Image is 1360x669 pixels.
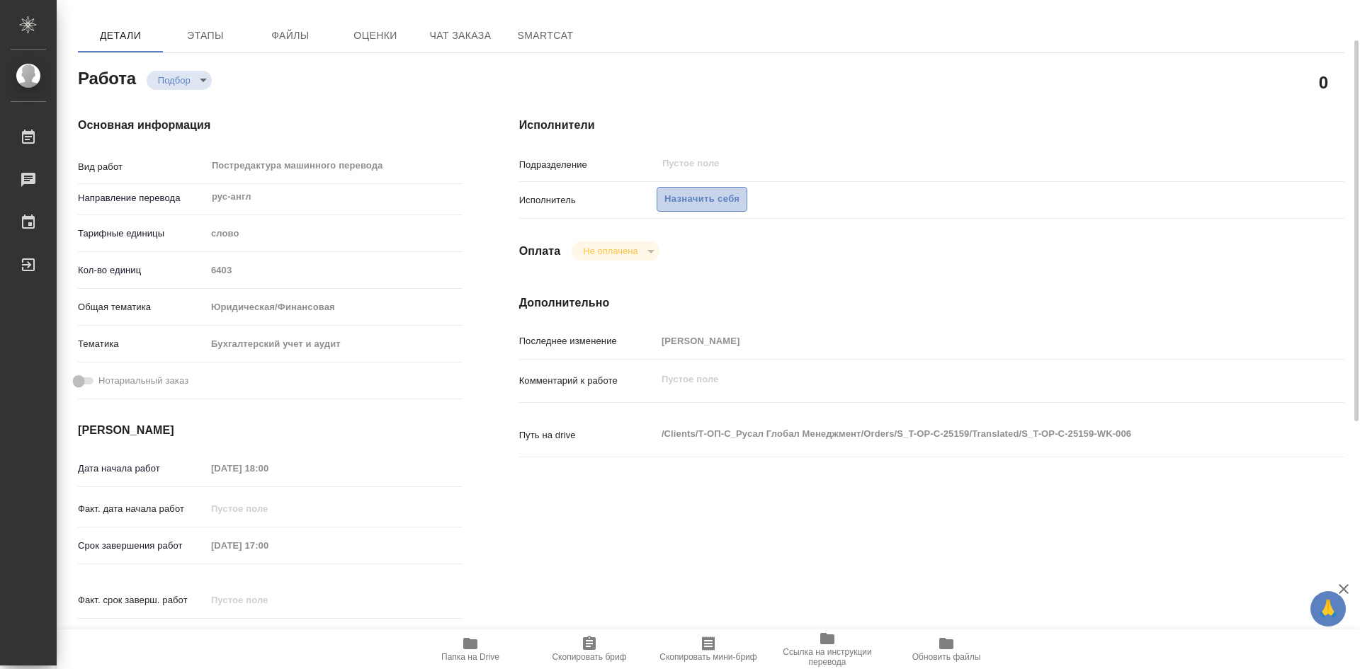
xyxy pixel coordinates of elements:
[530,629,649,669] button: Скопировать бриф
[519,158,657,172] p: Подразделение
[657,187,747,212] button: Назначить себя
[887,629,1006,669] button: Обновить файлы
[768,629,887,669] button: Ссылка на инструкции перевода
[206,590,330,610] input: Пустое поле
[1310,591,1346,627] button: 🙏
[411,629,530,669] button: Папка на Drive
[86,27,154,45] span: Детали
[519,117,1344,134] h4: Исполнители
[78,300,206,314] p: Общая тематика
[78,462,206,476] p: Дата начала работ
[657,422,1276,446] textarea: /Clients/Т-ОП-С_Русал Глобал Менеджмент/Orders/S_T-OP-C-25159/Translated/S_T-OP-C-25159-WK-006
[572,241,659,261] div: Подбор
[78,64,136,90] h2: Работа
[661,155,1242,172] input: Пустое поле
[78,227,206,241] p: Тарифные единицы
[511,27,579,45] span: SmartCat
[98,374,188,388] span: Нотариальный заказ
[78,337,206,351] p: Тематика
[649,629,768,669] button: Скопировать мини-бриф
[441,652,499,662] span: Папка на Drive
[171,27,239,45] span: Этапы
[552,652,626,662] span: Скопировать бриф
[1319,70,1328,94] h2: 0
[154,74,195,86] button: Подбор
[78,502,206,516] p: Факт. дата начала работ
[912,652,981,662] span: Обновить файлы
[78,593,206,607] p: Факт. срок заверш. работ
[78,191,206,205] p: Направление перевода
[256,27,324,45] span: Файлы
[657,331,1276,351] input: Пустое поле
[78,160,206,174] p: Вид работ
[659,652,756,662] span: Скопировать мини-бриф
[519,374,657,388] p: Комментарий к работе
[206,535,330,556] input: Пустое поле
[206,295,463,319] div: Юридическая/Финансовая
[78,117,463,134] h4: Основная информация
[579,245,642,257] button: Не оплачена
[519,295,1344,311] h4: Дополнительно
[206,332,463,356] div: Бухгалтерский учет и аудит
[519,243,561,260] h4: Оплата
[206,458,330,479] input: Пустое поле
[206,222,463,246] div: слово
[426,27,494,45] span: Чат заказа
[519,193,657,207] p: Исполнитель
[664,191,739,207] span: Назначить себя
[78,422,463,439] h4: [PERSON_NAME]
[519,334,657,348] p: Последнее изменение
[519,428,657,442] p: Путь на drive
[776,647,878,667] span: Ссылка на инструкции перевода
[341,27,409,45] span: Оценки
[206,260,463,280] input: Пустое поле
[147,71,212,90] div: Подбор
[78,539,206,553] p: Срок завершения работ
[1316,594,1340,624] span: 🙏
[206,498,330,519] input: Пустое поле
[78,263,206,278] p: Кол-во единиц
[206,627,330,647] input: ✎ Введи что-нибудь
